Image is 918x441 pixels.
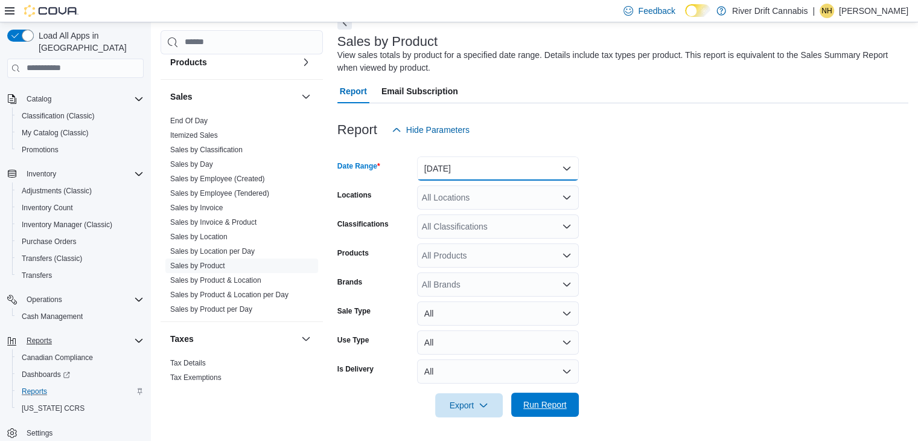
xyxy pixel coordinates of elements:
h3: Report [337,123,377,137]
span: Dashboards [17,367,144,382]
label: Locations [337,190,372,200]
a: Tax Exemptions [170,373,222,382]
span: Transfers (Classic) [17,251,144,266]
span: NH [821,4,832,18]
span: Transfers (Classic) [22,254,82,263]
a: Purchase Orders [17,234,81,249]
a: [US_STATE] CCRS [17,401,89,416]
span: Reports [17,384,144,399]
span: Inventory Manager (Classic) [22,220,112,230]
span: Promotions [17,143,144,157]
span: Cash Management [17,309,144,324]
span: Promotions [22,145,59,155]
label: Products [337,248,369,258]
span: Sales by Product [170,261,225,271]
div: Nicole Hurley [820,4,834,18]
a: Sales by Invoice & Product [170,218,257,227]
label: Classifications [337,219,389,229]
span: Settings [22,425,144,440]
button: Inventory Manager (Classic) [12,216,148,233]
a: Tax Details [170,359,206,367]
a: Itemized Sales [170,131,218,140]
span: Sales by Product & Location per Day [170,290,288,300]
button: Operations [22,292,67,307]
span: Purchase Orders [22,237,77,246]
label: Use Type [337,335,369,345]
button: Inventory [2,166,148,182]
a: Sales by Classification [170,146,243,154]
span: Catalog [22,92,144,106]
button: [US_STATE] CCRS [12,400,148,417]
span: Load All Apps in [GEOGRAPHIC_DATA] [34,30,144,54]
a: Transfers (Classic) [17,251,87,266]
button: Hide Parameters [387,118,474,142]
span: Canadian Compliance [22,353,93,362]
a: Dashboards [12,366,148,383]
span: Transfers [22,271,52,280]
span: Purchase Orders [17,234,144,249]
button: All [417,330,579,355]
span: Sales by Employee (Created) [170,174,265,184]
a: Transfers [17,268,57,283]
button: Export [435,393,503,417]
span: Reports [22,387,47,396]
span: Email Subscription [381,79,458,103]
a: Sales by Product [170,262,225,270]
button: Canadian Compliance [12,349,148,366]
span: Feedback [638,5,675,17]
button: All [417,359,579,384]
h3: Sales by Product [337,34,438,49]
a: Sales by Invoice [170,204,223,212]
button: Adjustments (Classic) [12,182,148,199]
span: Report [340,79,367,103]
label: Brands [337,277,362,287]
p: River Drift Cannabis [732,4,808,18]
h3: Taxes [170,333,194,345]
button: Next [337,15,352,30]
span: Operations [27,295,62,304]
label: Date Range [337,161,380,171]
span: Inventory Count [22,203,73,213]
button: Catalog [22,92,56,106]
button: Reports [12,383,148,400]
span: Settings [27,428,53,438]
span: Inventory [22,167,144,181]
button: Taxes [170,333,296,345]
button: Open list of options [562,280,572,289]
span: Sales by Day [170,159,213,169]
a: Sales by Product per Day [170,305,252,314]
span: Adjustments (Classic) [17,184,144,198]
button: Sales [170,91,296,103]
span: Inventory Manager (Classic) [17,217,144,232]
p: [PERSON_NAME] [839,4,908,18]
img: Cova [24,5,78,17]
span: Sales by Invoice [170,203,223,213]
button: All [417,301,579,326]
span: Itemized Sales [170,130,218,140]
label: Is Delivery [337,364,374,374]
a: Sales by Employee (Created) [170,175,265,183]
button: Open list of options [562,251,572,260]
a: Reports [17,384,52,399]
span: Tax Details [170,358,206,368]
span: Reports [27,336,52,346]
button: Products [170,56,296,68]
span: Sales by Employee (Tendered) [170,188,269,198]
span: My Catalog (Classic) [22,128,89,138]
button: Transfers (Classic) [12,250,148,267]
button: Sales [299,89,313,104]
button: Products [299,55,313,69]
span: Sales by Product & Location [170,275,261,285]
button: Classification (Classic) [12,108,148,124]
span: Catalog [27,94,51,104]
p: | [812,4,815,18]
span: Export [442,393,496,417]
span: Washington CCRS [17,401,144,416]
span: Sales by Location per Day [170,246,255,256]
span: Cash Management [22,312,83,321]
span: Run Report [523,399,567,411]
button: My Catalog (Classic) [12,124,148,141]
h3: Products [170,56,207,68]
label: Sale Type [337,306,371,316]
a: Sales by Employee (Tendered) [170,189,269,198]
